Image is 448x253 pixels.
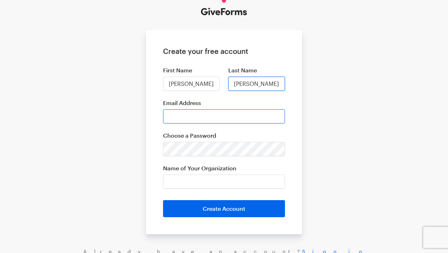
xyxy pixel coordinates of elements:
[163,200,285,217] button: Create Account
[163,165,285,172] label: Name of Your Organization
[163,67,220,74] label: First Name
[163,99,285,106] label: Email Address
[163,47,285,55] h1: Create your free account
[228,67,285,74] label: Last Name
[163,132,285,139] label: Choose a Password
